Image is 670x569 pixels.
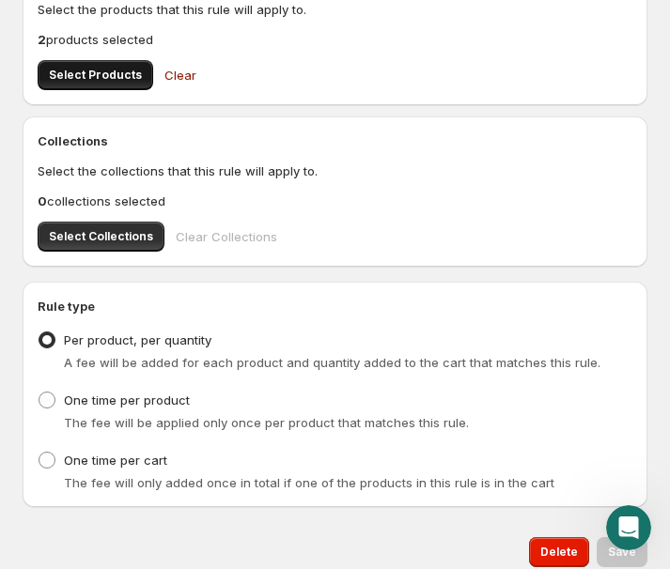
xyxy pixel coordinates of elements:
span: Clear [164,66,196,85]
iframe: Intercom live chat [606,505,651,550]
h2: Collections [38,131,632,150]
span: A fee will be added for each product and quantity added to the cart that matches this rule. [64,355,600,370]
button: Clear [153,54,208,96]
b: 2 [38,32,46,47]
p: Select the collections that this rule will apply to. [38,161,632,180]
h2: Rule type [38,297,632,315]
span: The fee will be applied only once per product that matches this rule. [64,415,469,430]
p: products selected [38,30,632,49]
button: Select Collections [38,222,164,252]
span: One time per product [64,392,190,408]
span: Select Collections [49,229,153,244]
span: Delete [540,545,578,560]
button: Delete [529,537,589,567]
span: One time per cart [64,453,167,468]
b: 0 [38,193,47,208]
span: The fee will only added once in total if one of the products in this rule is in the cart [64,475,554,490]
span: Select Products [49,68,142,83]
button: Select Products [38,60,153,90]
p: collections selected [38,192,632,210]
span: Per product, per quantity [64,332,211,347]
